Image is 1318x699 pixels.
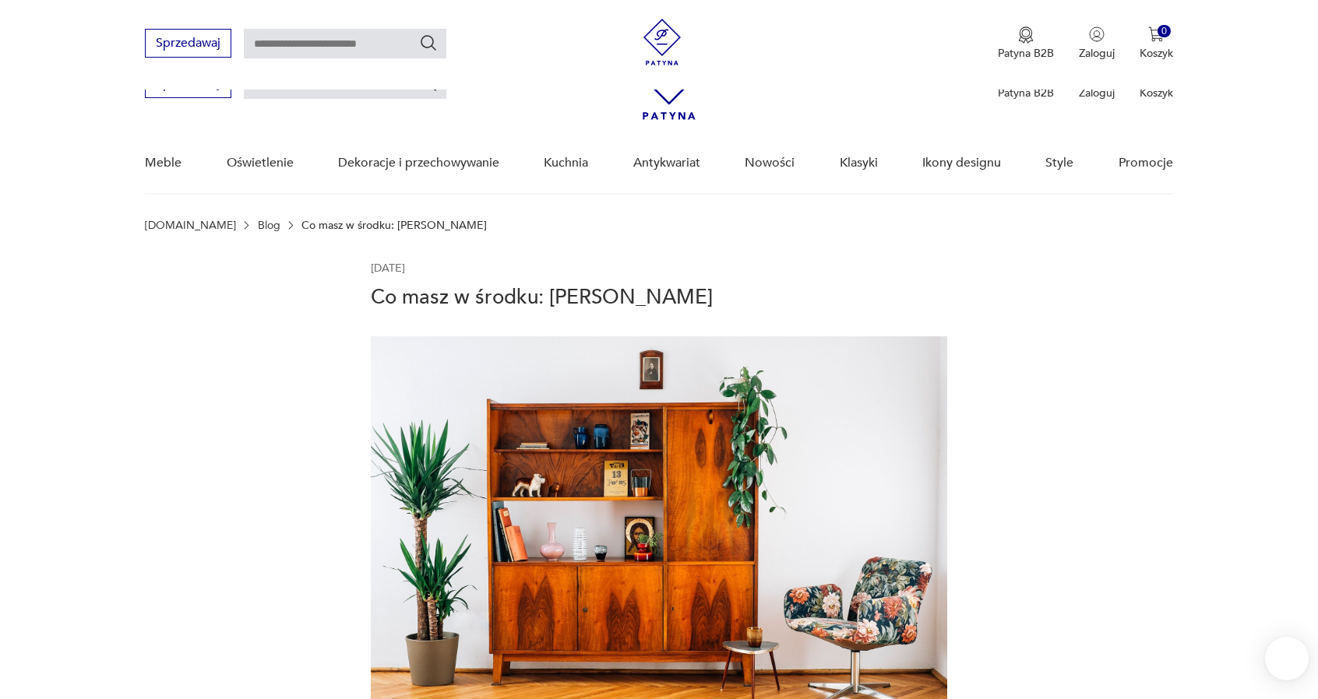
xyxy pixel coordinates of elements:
[1148,26,1164,42] img: Ikona koszyka
[1140,86,1173,100] p: Koszyk
[338,133,499,193] a: Dekoracje i przechowywanie
[1045,133,1073,193] a: Style
[145,79,231,90] a: Sprzedawaj
[639,19,685,65] img: Patyna - sklep z meblami i dekoracjami vintage
[1140,46,1173,61] p: Koszyk
[371,283,947,311] h1: Co masz w środku: [PERSON_NAME]
[1079,86,1115,100] p: Zaloguj
[998,86,1054,100] p: Patyna B2B
[145,220,236,231] a: [DOMAIN_NAME]
[998,26,1054,61] a: Ikona medaluPatyna B2B
[1119,133,1173,193] a: Promocje
[633,133,700,193] a: Antykwariat
[145,39,231,50] a: Sprzedawaj
[922,133,1001,193] a: Ikony designu
[301,220,487,231] p: Co masz w środku: [PERSON_NAME]
[419,33,438,52] button: Szukaj
[998,46,1054,61] p: Patyna B2B
[998,26,1054,61] button: Patyna B2B
[145,133,181,193] a: Meble
[745,133,795,193] a: Nowości
[1018,26,1034,44] img: Ikona medalu
[371,261,947,276] p: [DATE]
[1079,46,1115,61] p: Zaloguj
[227,133,294,193] a: Oświetlenie
[1265,637,1309,680] iframe: Smartsupp widget button
[544,133,588,193] a: Kuchnia
[1089,26,1105,42] img: Ikonka użytkownika
[145,29,231,58] button: Sprzedawaj
[1140,26,1173,61] button: 0Koszyk
[840,133,878,193] a: Klasyki
[1158,25,1171,38] div: 0
[258,220,280,231] a: Blog
[1079,26,1115,61] button: Zaloguj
